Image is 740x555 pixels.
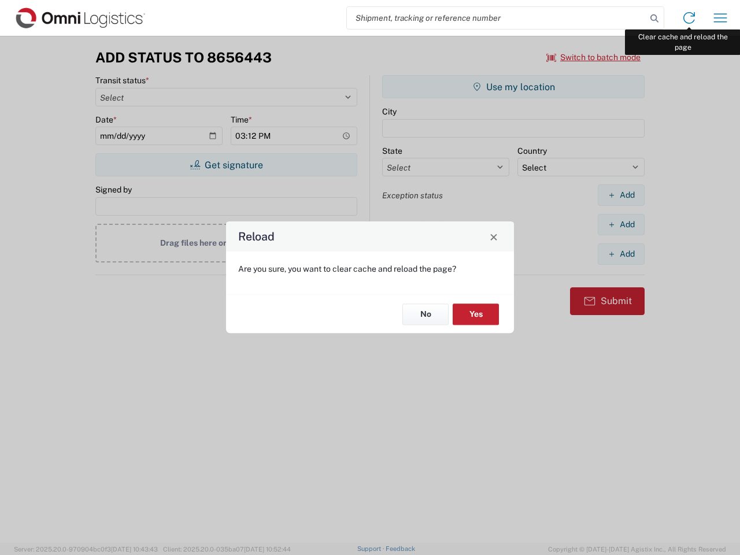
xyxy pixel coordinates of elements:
p: Are you sure, you want to clear cache and reload the page? [238,264,502,274]
input: Shipment, tracking or reference number [347,7,646,29]
button: No [402,304,449,325]
h4: Reload [238,228,275,245]
button: Yes [453,304,499,325]
button: Close [486,228,502,245]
